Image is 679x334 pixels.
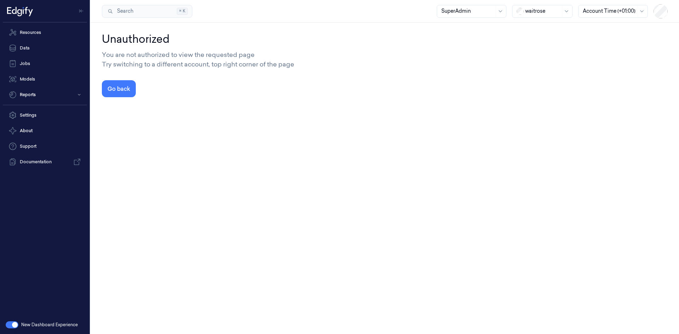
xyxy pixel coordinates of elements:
button: Search⌘K [102,5,192,18]
button: Go back [102,80,136,97]
a: Settings [3,108,87,122]
div: You are not authorized to view the requested page Try switching to a different account, top right... [102,50,668,69]
a: Models [3,72,87,86]
button: Toggle Navigation [76,5,87,17]
button: About [3,124,87,138]
a: Support [3,139,87,153]
a: Documentation [3,155,87,169]
button: Reports [3,88,87,102]
a: Resources [3,25,87,40]
a: Data [3,41,87,55]
span: Search [114,7,133,15]
a: Jobs [3,57,87,71]
div: Unauthorized [102,31,668,47]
